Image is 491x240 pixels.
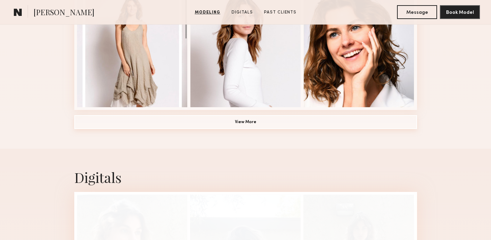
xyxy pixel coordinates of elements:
[34,7,94,19] span: [PERSON_NAME]
[229,9,256,16] a: Digitals
[440,9,480,15] a: Book Model
[261,9,299,16] a: Past Clients
[192,9,223,16] a: Modeling
[74,168,417,186] div: Digitals
[74,115,417,129] button: View More
[440,5,480,19] button: Book Model
[397,5,437,19] button: Message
